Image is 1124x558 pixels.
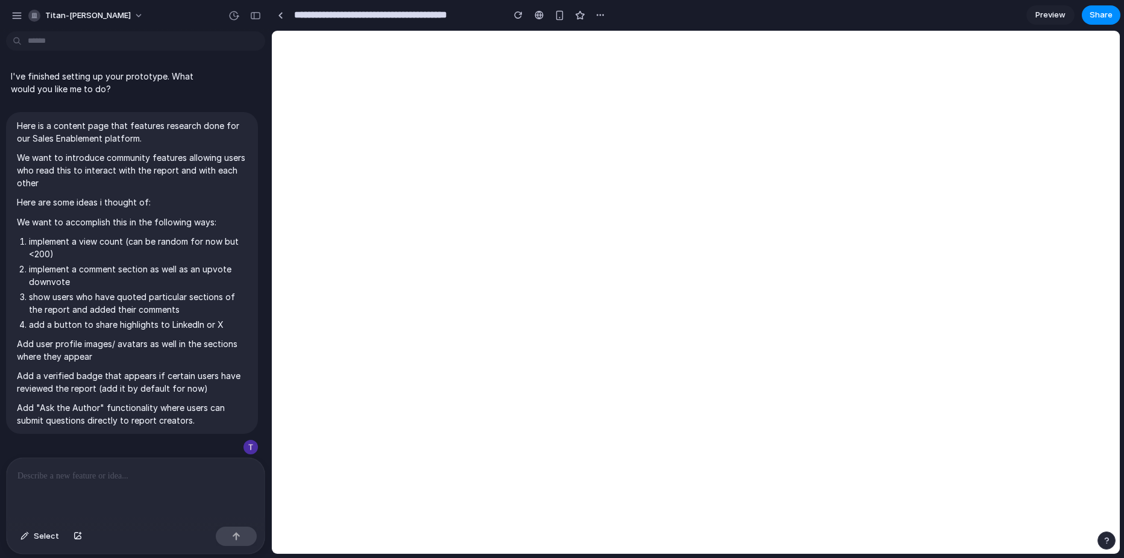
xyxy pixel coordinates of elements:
[29,263,247,288] li: implement a comment section as well as an upvote downvote
[29,235,247,260] li: implement a view count (can be random for now but <200)
[29,290,247,316] li: show users who have quoted particular sections of the report and added their comments
[11,70,212,95] p: I've finished setting up your prototype. What would you like me to do?
[14,527,65,546] button: Select
[17,196,247,208] p: Here are some ideas i thought of:
[1082,5,1120,25] button: Share
[29,318,247,331] li: add a button to share highlights to LinkedIn or X
[17,401,247,427] p: Add "Ask the Author" functionality where users can submit questions directly to report creators.
[1026,5,1075,25] a: Preview
[17,151,247,189] p: We want to introduce community features allowing users who read this to interact with the report ...
[24,6,149,25] button: titan-[PERSON_NAME]
[17,216,247,228] p: We want to accomplish this in the following ways:
[34,530,59,542] span: Select
[1035,9,1066,21] span: Preview
[17,337,247,363] p: Add user profile images/ avatars as well in the sections where they appear
[17,369,247,395] p: Add a verified badge that appears if certain users have reviewed the report (add it by default fo...
[17,119,247,145] p: Here is a content page that features research done for our Sales Enablement platform.
[1090,9,1113,21] span: Share
[45,10,131,22] span: titan-[PERSON_NAME]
